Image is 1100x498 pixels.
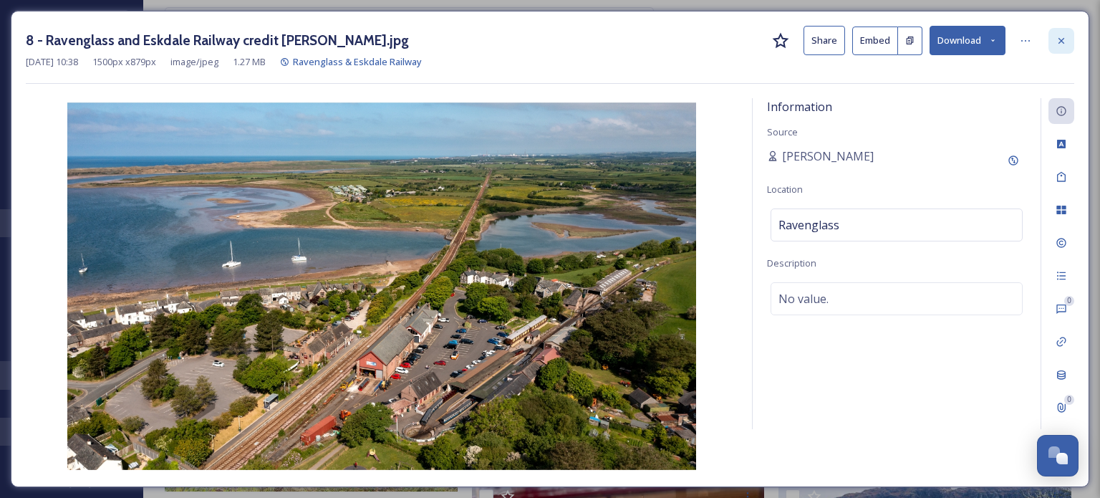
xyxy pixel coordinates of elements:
button: Download [930,26,1005,55]
button: Open Chat [1037,435,1079,477]
span: No value. [778,290,829,307]
h3: 8 - Ravenglass and Eskdale Railway credit [PERSON_NAME].jpg [26,30,409,51]
span: Information [767,99,832,115]
span: Location [767,183,803,196]
span: Ravenglass & Eskdale Railway [293,55,422,68]
button: Share [804,26,845,55]
span: image/jpeg [170,55,218,69]
span: Ravenglass [778,216,839,234]
span: [PERSON_NAME] [782,148,874,165]
div: 0 [1064,296,1074,306]
div: 0 [1064,395,1074,405]
button: Embed [852,27,898,55]
img: 8%20-%20Ravenglass%20and%20Eskdale%20Railway%20credit%20Ben%20Barden.jpg [26,101,738,470]
span: [DATE] 10:38 [26,55,78,69]
span: 1.27 MB [233,55,266,69]
span: Source [767,125,798,138]
span: 1500 px x 879 px [92,55,156,69]
span: Description [767,257,816,269]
